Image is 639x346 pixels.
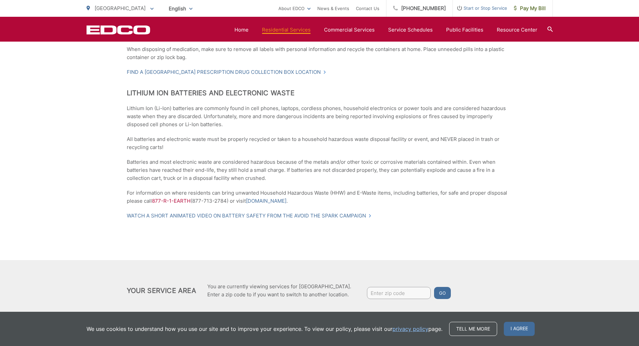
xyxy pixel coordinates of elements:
h2: Your Service Area [127,287,196,295]
span: I agree [504,322,535,336]
a: [DOMAIN_NAME] [246,197,286,205]
a: Watch a Short Animated Video on Battery Safety from the Avoid the Spark Campaign [127,212,372,220]
p: All batteries and electronic waste must be properly recycled or taken to a household hazardous wa... [127,135,513,151]
a: Commercial Services [324,26,375,34]
p: We use cookies to understand how you use our site and to improve your experience. To view our pol... [87,325,442,333]
h2: Lithium Ion Batteries and Electronic Waste [127,89,513,97]
p: Batteries and most electronic waste are considered hazardous because of the metals and/or other t... [127,158,513,182]
a: Home [234,26,249,34]
span: [GEOGRAPHIC_DATA] [95,5,146,11]
a: Residential Services [262,26,311,34]
p: When disposing of medication, make sure to remove all labels with personal information and recycl... [127,45,513,61]
a: Resource Center [497,26,537,34]
a: Find a [GEOGRAPHIC_DATA] Prescription Drug Collection Box Location [127,68,326,76]
a: News & Events [317,4,349,12]
input: Enter zip code [367,287,431,299]
span: Pay My Bill [514,4,546,12]
p: Lithium Ion (Li-Ion) batteries are commonly found in cell phones, laptops, cordless phones, house... [127,104,513,129]
span: 877-R-1-EARTH [152,198,191,204]
button: Go [434,287,451,299]
a: About EDCO [278,4,311,12]
a: Tell me more [449,322,497,336]
a: Contact Us [356,4,379,12]
span: English [164,3,198,14]
a: EDCD logo. Return to the homepage. [87,25,150,35]
p: For information on where residents can bring unwanted Household Hazardous Waste (HHW) and E-Waste... [127,189,513,205]
a: Service Schedules [388,26,433,34]
p: You are currently viewing services for [GEOGRAPHIC_DATA]. Enter a zip code to if you want to swit... [207,283,351,299]
a: privacy policy [392,325,428,333]
a: Public Facilities [446,26,483,34]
